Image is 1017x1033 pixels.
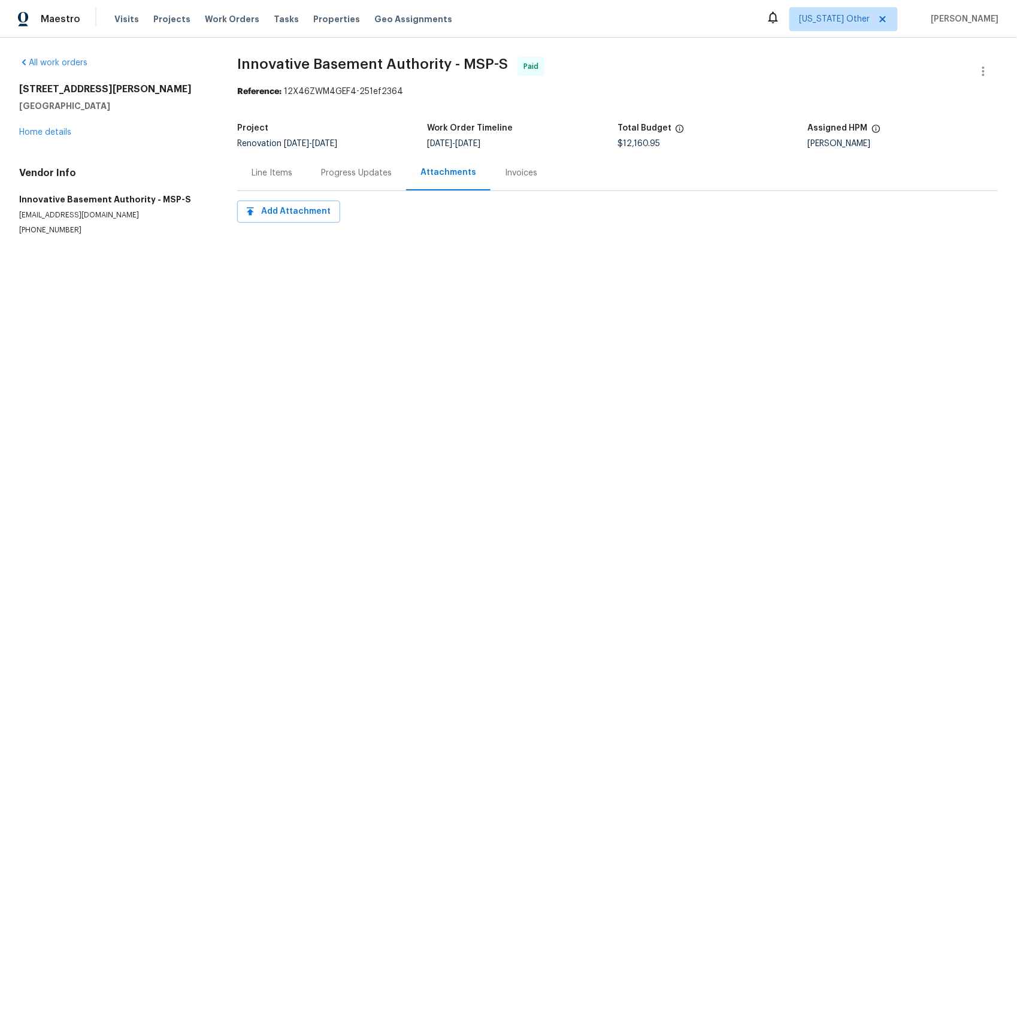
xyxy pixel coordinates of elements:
[19,59,87,67] a: All work orders
[800,13,870,25] span: [US_STATE] Other
[428,140,481,148] span: -
[19,83,208,95] h2: [STREET_ADDRESS][PERSON_NAME]
[312,140,337,148] span: [DATE]
[19,100,208,112] h5: [GEOGRAPHIC_DATA]
[41,13,80,25] span: Maestro
[19,193,208,205] h5: Innovative Basement Authority - MSP-S
[808,124,868,132] h5: Assigned HPM
[618,140,660,148] span: $12,160.95
[19,210,208,220] p: [EMAIL_ADDRESS][DOMAIN_NAME]
[237,201,340,223] button: Add Attachment
[19,128,71,137] a: Home details
[927,13,999,25] span: [PERSON_NAME]
[456,140,481,148] span: [DATE]
[374,13,452,25] span: Geo Assignments
[428,124,513,132] h5: Work Order Timeline
[237,140,337,148] span: Renovation
[284,140,309,148] span: [DATE]
[153,13,190,25] span: Projects
[505,167,537,179] div: Invoices
[808,140,998,148] div: [PERSON_NAME]
[523,60,543,72] span: Paid
[675,124,685,140] span: The total cost of line items that have been proposed by Opendoor. This sum includes line items th...
[420,166,476,178] div: Attachments
[237,86,998,98] div: 12X46ZWM4GEF4-251ef2364
[313,13,360,25] span: Properties
[618,124,671,132] h5: Total Budget
[871,124,881,140] span: The hpm assigned to this work order.
[237,124,268,132] h5: Project
[237,87,282,96] b: Reference:
[114,13,139,25] span: Visits
[428,140,453,148] span: [DATE]
[247,204,331,219] span: Add Attachment
[284,140,337,148] span: -
[19,225,208,235] p: [PHONE_NUMBER]
[252,167,292,179] div: Line Items
[19,167,208,179] h4: Vendor Info
[237,57,508,71] span: Innovative Basement Authority - MSP-S
[321,167,392,179] div: Progress Updates
[205,13,259,25] span: Work Orders
[274,15,299,23] span: Tasks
